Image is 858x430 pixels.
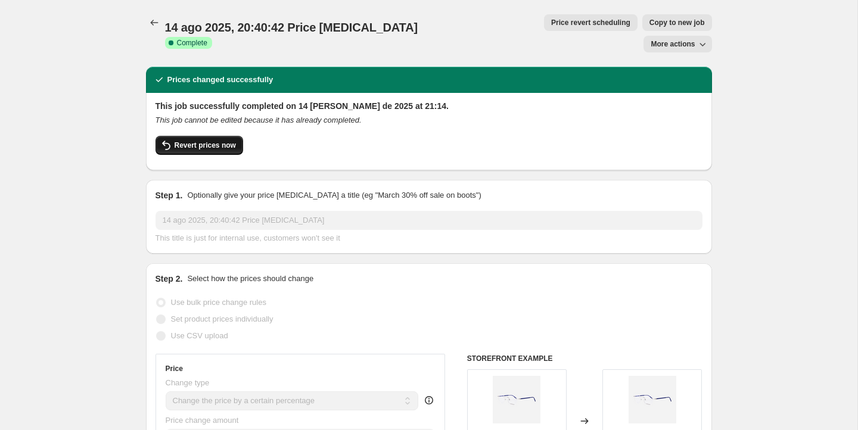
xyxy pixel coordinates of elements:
[493,376,540,423] img: 9416_80x.png
[423,394,435,406] div: help
[146,14,163,31] button: Price change jobs
[156,136,243,155] button: Revert prices now
[187,189,481,201] p: Optionally give your price [MEDICAL_DATA] a title (eg "March 30% off sale on boots")
[171,331,228,340] span: Use CSV upload
[187,273,313,285] p: Select how the prices should change
[177,38,207,48] span: Complete
[642,14,712,31] button: Copy to new job
[629,376,676,423] img: 9416_80x.png
[156,189,183,201] h2: Step 1.
[544,14,638,31] button: Price revert scheduling
[166,416,239,425] span: Price change amount
[171,314,273,323] span: Set product prices individually
[156,100,702,112] h2: This job successfully completed on 14 [PERSON_NAME] de 2025 at 21:14.
[175,141,236,150] span: Revert prices now
[171,298,266,307] span: Use bulk price change rules
[166,364,183,373] h3: Price
[156,116,362,124] i: This job cannot be edited because it has already completed.
[649,18,705,27] span: Copy to new job
[166,378,210,387] span: Change type
[643,36,711,52] button: More actions
[651,39,695,49] span: More actions
[156,211,702,230] input: 30% off holiday sale
[156,273,183,285] h2: Step 2.
[551,18,630,27] span: Price revert scheduling
[167,74,273,86] h2: Prices changed successfully
[467,354,702,363] h6: STOREFRONT EXAMPLE
[156,233,340,242] span: This title is just for internal use, customers won't see it
[165,21,418,34] span: 14 ago 2025, 20:40:42 Price [MEDICAL_DATA]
